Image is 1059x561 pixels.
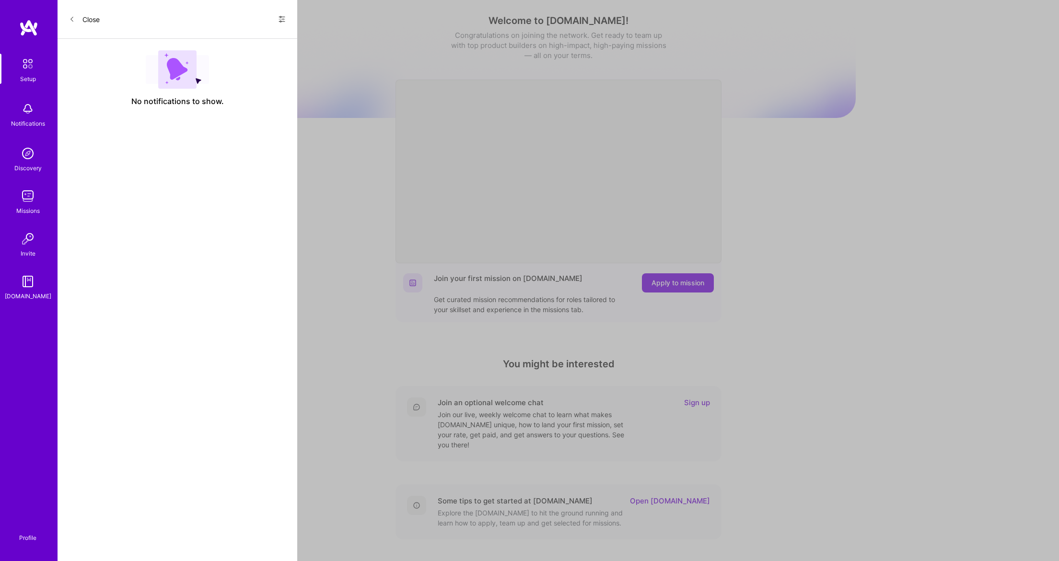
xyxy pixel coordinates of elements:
div: Invite [21,248,35,258]
img: setup [18,54,38,74]
img: teamwork [18,187,37,206]
div: Notifications [11,118,45,129]
img: discovery [18,144,37,163]
img: Invite [18,229,37,248]
img: logo [19,19,38,36]
span: No notifications to show. [131,96,224,106]
img: bell [18,99,37,118]
button: Close [69,12,100,27]
div: [DOMAIN_NAME] [5,291,51,301]
div: Missions [16,206,40,216]
img: empty [146,50,209,89]
img: guide book [18,272,37,291]
div: Setup [20,74,36,84]
div: Profile [19,533,36,542]
a: Profile [16,523,40,542]
div: Discovery [14,163,42,173]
